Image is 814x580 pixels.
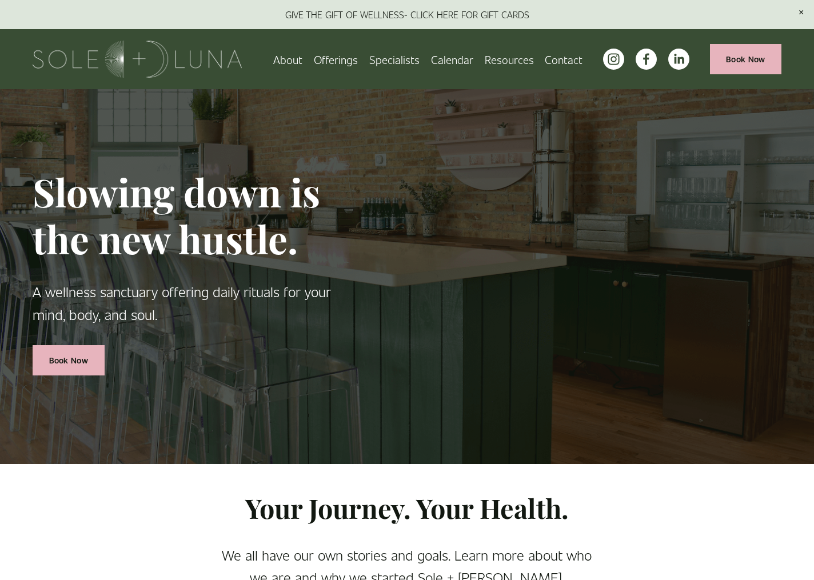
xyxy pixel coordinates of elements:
a: instagram-unauth [603,49,624,70]
a: Book Now [710,44,782,74]
h1: Slowing down is the new hustle. [33,168,341,263]
a: About [273,49,302,69]
span: Offerings [314,50,358,68]
a: folder dropdown [314,49,358,69]
a: Book Now [33,345,105,375]
img: Sole + Luna [33,41,242,78]
span: Resources [485,50,534,68]
a: Calendar [431,49,473,69]
a: Specialists [369,49,420,69]
strong: Your Journey. Your Health. [245,490,569,526]
a: facebook-unauth [636,49,657,70]
p: A wellness sanctuary offering daily rituals for your mind, body, and soul. [33,281,341,326]
a: Contact [545,49,582,69]
a: LinkedIn [668,49,689,70]
a: folder dropdown [485,49,534,69]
